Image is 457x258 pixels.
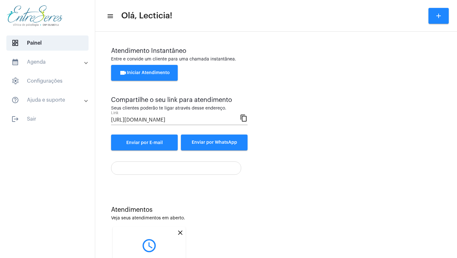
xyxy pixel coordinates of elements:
[119,71,170,75] span: Iniciar Atendimento
[6,111,89,127] span: Sair
[121,11,172,21] span: Olá, Lecticia!
[6,35,89,51] span: Painel
[119,69,127,77] mat-icon: videocam
[126,141,163,145] span: Enviar por E-mail
[240,114,248,122] mat-icon: content_copy
[111,135,178,150] a: Enviar por E-mail
[111,216,441,221] div: Veja seus atendimentos em aberto.
[4,92,95,108] mat-expansion-panel-header: sidenav iconAjuda e suporte
[11,115,19,123] mat-icon: sidenav icon
[111,206,441,213] div: Atendimentos
[176,229,184,236] mat-icon: close
[11,58,19,66] mat-icon: sidenav icon
[117,238,181,254] mat-icon: query_builder
[11,39,19,47] span: sidenav icon
[181,135,248,150] button: Enviar por WhatsApp
[111,47,441,54] div: Atendimento Instantâneo
[111,57,441,62] div: Entre e convide um cliente para uma chamada instantânea.
[6,73,89,89] span: Configurações
[4,54,95,70] mat-expansion-panel-header: sidenav iconAgenda
[111,97,248,104] div: Compartilhe o seu link para atendimento
[11,96,85,104] mat-panel-title: Ajuda e suporte
[107,12,113,20] mat-icon: sidenav icon
[11,58,85,66] mat-panel-title: Agenda
[192,140,237,145] span: Enviar por WhatsApp
[111,106,248,111] div: Seus clientes poderão te ligar através desse endereço.
[111,65,178,81] button: Iniciar Atendimento
[435,12,442,20] mat-icon: add
[5,3,64,28] img: aa27006a-a7e4-c883-abf8-315c10fe6841.png
[11,96,19,104] mat-icon: sidenav icon
[11,77,19,85] span: sidenav icon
